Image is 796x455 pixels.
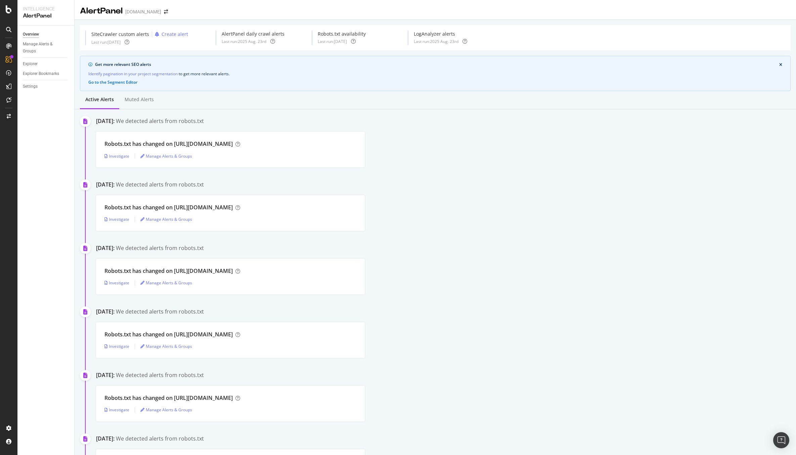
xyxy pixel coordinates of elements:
[140,278,192,288] button: Manage Alerts & Groups
[140,151,192,161] button: Manage Alerts & Groups
[91,39,121,45] div: Last run: [DATE]
[104,394,233,402] div: Robots.txt has changed on [URL][DOMAIN_NAME]
[104,407,129,413] a: Investigate
[23,60,70,68] a: Explorer
[778,61,784,69] button: close banner
[104,204,233,211] div: Robots.txt has changed on [URL][DOMAIN_NAME]
[104,343,129,349] a: Investigate
[222,39,266,44] div: Last run: 2025 Aug. 23rd
[773,432,789,448] div: Open Intercom Messenger
[96,371,115,379] div: [DATE]:
[140,341,192,352] button: Manage Alerts & Groups
[23,60,38,68] div: Explorer
[104,214,129,225] button: Investigate
[95,61,779,68] div: Get more relevant SEO alerts
[104,216,129,222] a: Investigate
[318,39,347,44] div: Last run: [DATE]
[116,371,204,379] div: We detected alerts from robots.txt
[23,83,70,90] a: Settings
[104,278,129,288] button: Investigate
[104,341,129,352] button: Investigate
[23,31,70,38] a: Overview
[96,244,115,252] div: [DATE]:
[116,308,204,316] div: We detected alerts from robots.txt
[414,39,458,44] div: Last run: 2025 Aug. 23rd
[140,280,192,286] a: Manage Alerts & Groups
[88,70,178,77] a: Identify pagination in your project segmentation
[116,181,204,189] div: We detected alerts from robots.txt
[104,153,129,159] a: Investigate
[140,153,192,159] a: Manage Alerts & Groups
[23,70,70,77] a: Explorer Bookmarks
[96,117,115,125] div: [DATE]:
[96,181,115,189] div: [DATE]:
[104,331,233,338] div: Robots.txt has changed on [URL][DOMAIN_NAME]
[162,31,188,38] div: Create alert
[125,8,161,15] div: [DOMAIN_NAME]
[140,343,192,349] a: Manage Alerts & Groups
[414,31,467,37] div: LogAnalyzer alerts
[318,31,366,37] div: Robots.txt availability
[140,405,192,415] button: Manage Alerts & Groups
[125,96,154,103] div: Muted alerts
[23,41,70,55] a: Manage Alerts & Groups
[164,9,168,14] div: arrow-right-arrow-left
[104,267,233,275] div: Robots.txt has changed on [URL][DOMAIN_NAME]
[104,140,233,148] div: Robots.txt has changed on [URL][DOMAIN_NAME]
[222,31,284,37] div: AlertPanel daily crawl alerts
[116,244,204,252] div: We detected alerts from robots.txt
[96,308,115,316] div: [DATE]:
[85,96,114,103] div: Active alerts
[116,435,204,443] div: We detected alerts from robots.txt
[23,41,63,55] div: Manage Alerts & Groups
[96,435,115,443] div: [DATE]:
[23,12,69,20] div: AlertPanel
[104,405,129,415] button: Investigate
[23,5,69,12] div: Intelligence
[88,80,137,85] button: Go to the Segment Editor
[23,31,39,38] div: Overview
[152,31,188,38] button: Create alert
[88,70,782,77] div: to get more relevant alerts .
[104,151,129,161] button: Investigate
[91,31,149,38] div: SiteCrawler custom alerts
[140,407,192,413] a: Manage Alerts & Groups
[23,83,38,90] div: Settings
[80,56,791,91] div: info banner
[140,216,192,222] a: Manage Alerts & Groups
[23,70,59,77] div: Explorer Bookmarks
[116,117,204,125] div: We detected alerts from robots.txt
[140,214,192,225] button: Manage Alerts & Groups
[104,280,129,286] a: Investigate
[80,5,123,17] div: AlertPanel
